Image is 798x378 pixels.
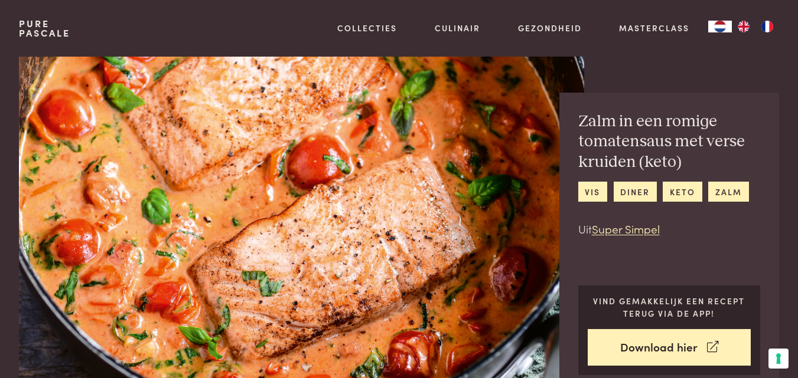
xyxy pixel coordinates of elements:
ul: Language list [732,21,779,32]
a: Download hier [588,329,751,366]
a: zalm [708,182,748,201]
h2: Zalm in een romige tomatensaus met verse kruiden (keto) [578,111,761,173]
div: Language [708,21,732,32]
a: keto [663,182,702,201]
aside: Language selected: Nederlands [708,21,779,32]
p: Vind gemakkelijk een recept terug via de app! [588,295,751,319]
a: Gezondheid [518,22,582,34]
a: Collecties [337,22,397,34]
a: Culinair [435,22,480,34]
a: EN [732,21,755,32]
a: NL [708,21,732,32]
button: Uw voorkeuren voor toestemming voor trackingtechnologieën [768,349,789,369]
a: Super Simpel [592,221,660,236]
a: vis [578,182,607,201]
p: Uit [578,221,761,238]
a: Masterclass [619,22,689,34]
a: FR [755,21,779,32]
a: diner [614,182,657,201]
a: PurePascale [19,19,70,38]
